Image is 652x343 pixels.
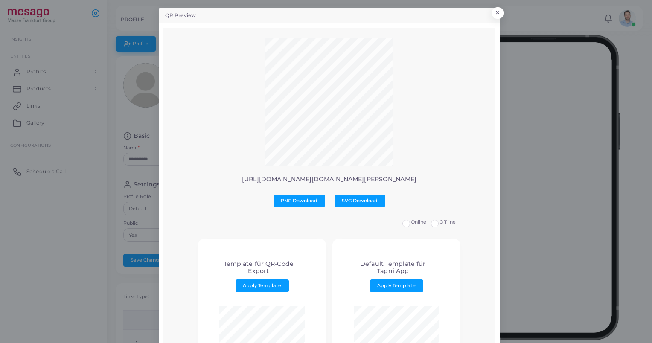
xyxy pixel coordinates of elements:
[236,279,289,292] button: Apply Template
[243,282,281,288] span: Apply Template
[370,279,423,292] button: Apply Template
[377,282,416,288] span: Apply Template
[274,195,325,207] button: PNG Download
[219,260,298,275] h4: Template für QR-Code Export
[492,7,504,18] button: Close
[281,198,317,203] span: PNG Download
[170,176,489,183] p: [URL][DOMAIN_NAME][DOMAIN_NAME][PERSON_NAME]
[165,12,196,19] h5: QR Preview
[440,219,456,225] span: Offline
[335,195,385,207] button: SVG Download
[411,219,427,225] span: Online
[354,260,433,275] h4: Default Template für Tapni App
[342,198,378,203] span: SVG Download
